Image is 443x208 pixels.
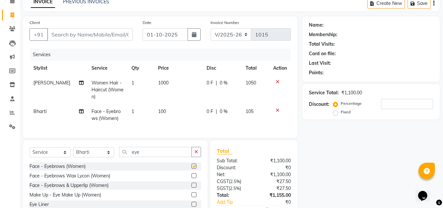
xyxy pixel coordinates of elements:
[261,199,296,206] div: ₹0
[30,182,109,189] div: Face - Eyebrows & Upperlip (Women)
[143,20,151,26] label: Date
[230,186,240,191] span: 2.5%
[254,164,296,171] div: ₹0
[246,108,253,114] span: 105
[217,148,232,154] span: Total
[309,50,336,57] div: Card on file:
[220,108,228,115] span: 0 %
[88,61,128,76] th: Service
[212,171,254,178] div: Net:
[341,89,362,96] div: ₹1,100.00
[309,22,324,29] div: Name:
[309,41,335,48] div: Total Visits:
[128,61,154,76] th: Qty
[30,201,49,208] div: Eye Liner
[269,61,291,76] th: Action
[309,31,337,38] div: Membership:
[91,108,121,121] span: Face - Eyebrows (Women)
[30,173,110,179] div: Face - Eyebrows Wax Lycon (Women)
[47,28,133,41] input: Search by Name/Mobile/Email/Code
[254,192,296,199] div: ₹1,155.00
[230,179,240,184] span: 2.5%
[254,171,296,178] div: ₹1,100.00
[216,108,217,115] span: |
[341,101,362,106] label: Percentage
[341,109,351,115] label: Fixed
[158,108,166,114] span: 100
[211,20,239,26] label: Invoice Number
[254,178,296,185] div: ₹27.50
[254,157,296,164] div: ₹1,100.00
[309,101,329,108] div: Discount:
[415,182,436,201] iframe: chat widget
[242,61,270,76] th: Total
[309,89,339,96] div: Service Total:
[30,49,296,61] div: Services
[309,69,324,76] div: Points:
[212,164,254,171] div: Discount:
[131,108,134,114] span: 1
[158,80,169,86] span: 1000
[212,157,254,164] div: Sub Total:
[131,80,134,86] span: 1
[30,61,88,76] th: Stylist
[254,185,296,192] div: ₹27.50
[30,192,101,198] div: Make Up - Eye Make Up (Women)
[216,80,217,86] span: |
[212,185,254,192] div: ( )
[212,178,254,185] div: ( )
[154,61,203,76] th: Price
[212,199,261,206] a: Add Tip
[217,185,229,191] span: SGST
[30,20,40,26] label: Client
[207,108,213,115] span: 0 F
[33,80,70,86] span: [PERSON_NAME]
[203,61,242,76] th: Disc
[246,80,256,86] span: 1050
[30,163,86,170] div: Face - Eyebrows (Women)
[212,192,254,199] div: Total:
[33,108,47,114] span: Bharti
[217,178,229,184] span: CGST
[309,60,331,67] div: Last Visit:
[30,28,48,41] button: +91
[119,147,192,157] input: Search or Scan
[91,80,124,100] span: Women Hair - Haircut (Women)
[207,80,213,86] span: 0 F
[220,80,228,86] span: 0 %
